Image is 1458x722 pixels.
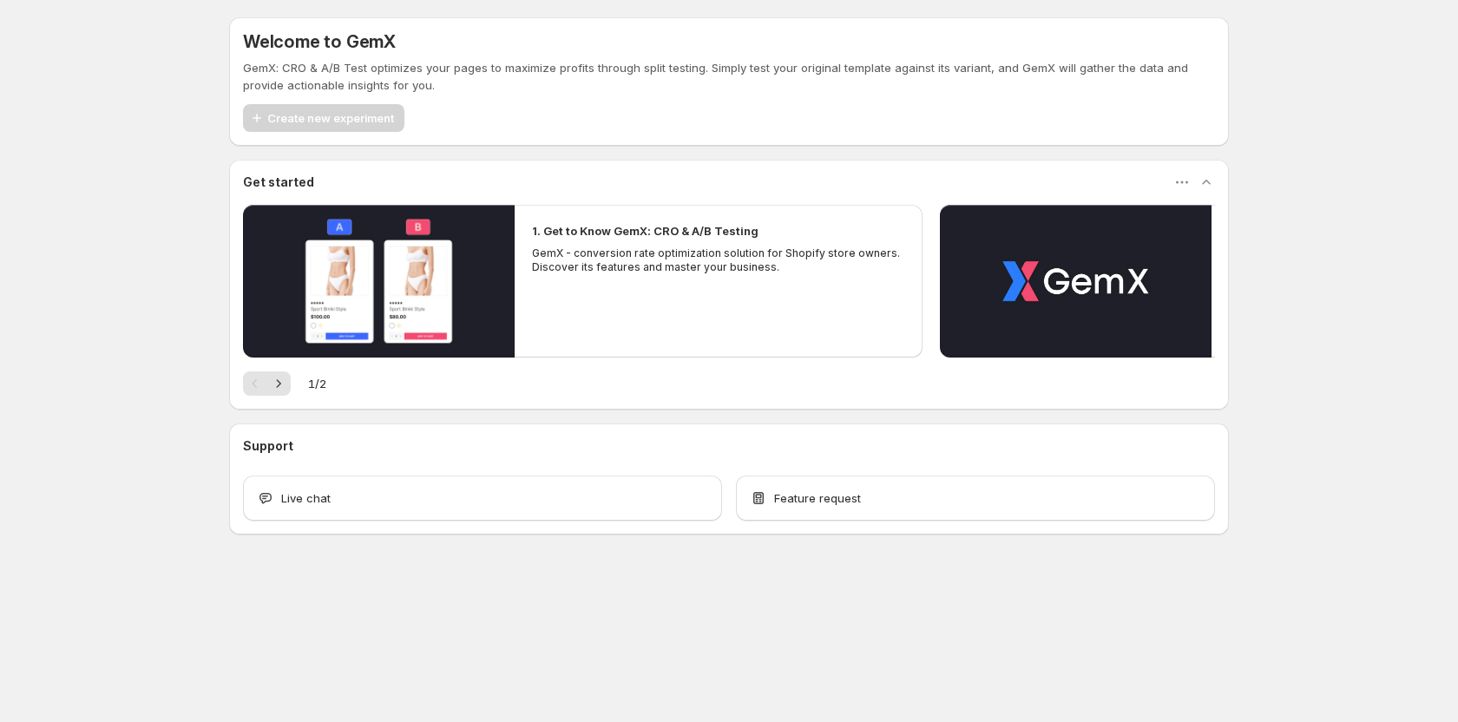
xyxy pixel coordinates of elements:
[243,205,515,358] button: Play video
[308,375,326,392] span: 1 / 2
[243,31,396,52] h5: Welcome to GemX
[940,205,1212,358] button: Play video
[266,371,291,396] button: Next
[532,222,759,240] h2: 1. Get to Know GemX: CRO & A/B Testing
[243,371,291,396] nav: Pagination
[281,489,331,507] span: Live chat
[243,59,1215,94] p: GemX: CRO & A/B Test optimizes your pages to maximize profits through split testing. Simply test ...
[774,489,861,507] span: Feature request
[243,174,314,191] h3: Get started
[532,246,905,274] p: GemX - conversion rate optimization solution for Shopify store owners. Discover its features and ...
[243,437,293,455] h3: Support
